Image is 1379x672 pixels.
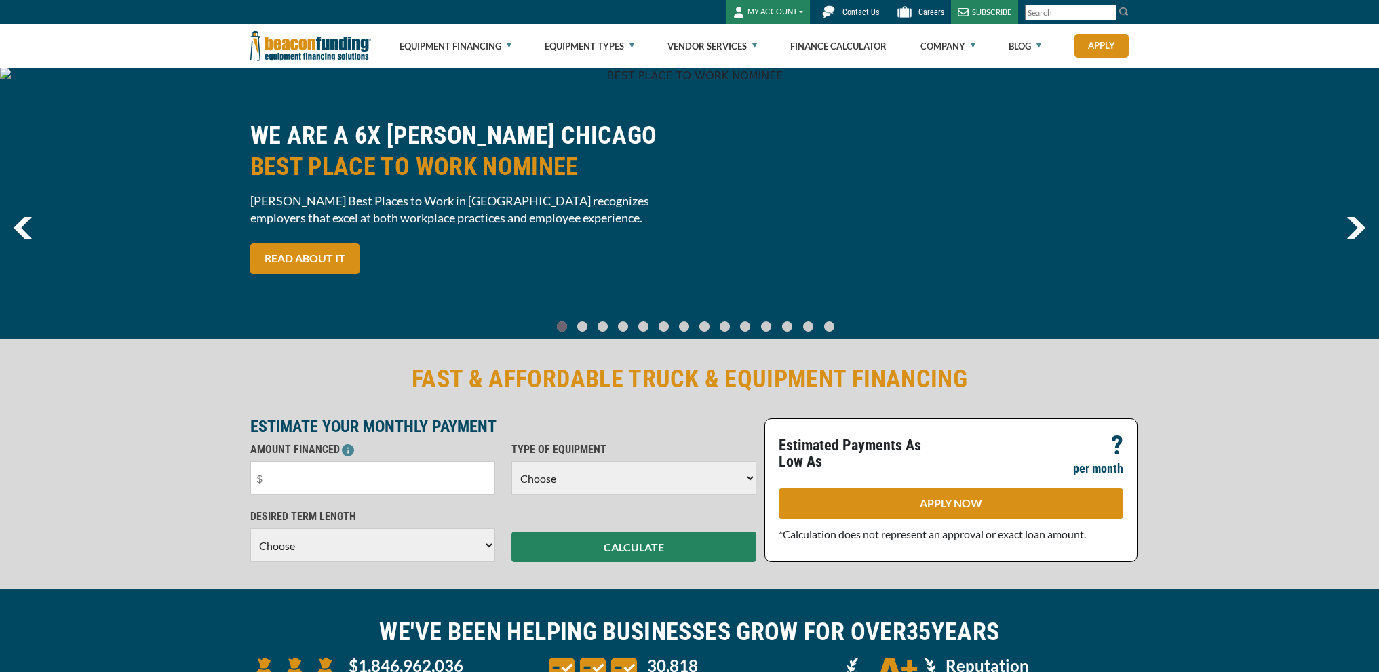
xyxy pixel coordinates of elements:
span: *Calculation does not represent an approval or exact loan amount. [779,528,1086,540]
a: Go To Slide 8 [717,321,733,332]
a: Go To Slide 10 [758,321,775,332]
a: Apply [1074,34,1129,58]
a: Vendor Services [667,24,757,68]
a: Go To Slide 4 [636,321,652,332]
a: Go To Slide 13 [821,321,838,332]
h2: WE'VE BEEN HELPING BUSINESSES GROW FOR OVER YEARS [250,616,1129,648]
p: ESTIMATE YOUR MONTHLY PAYMENT [250,418,756,435]
p: AMOUNT FINANCED [250,441,495,458]
a: Go To Slide 12 [800,321,817,332]
img: Search [1119,6,1129,17]
a: Go To Slide 1 [575,321,591,332]
input: $ [250,461,495,495]
a: Finance Calculator [790,24,887,68]
p: Estimated Payments As Low As [779,437,943,470]
a: READ ABOUT IT [250,243,360,274]
img: Right Navigator [1346,217,1365,239]
input: Search [1025,5,1116,20]
span: 35 [906,618,931,646]
a: Go To Slide 7 [697,321,713,332]
a: Go To Slide 6 [676,321,693,332]
p: TYPE OF EQUIPMENT [511,441,756,458]
button: CALCULATE [511,532,756,562]
h2: WE ARE A 6X [PERSON_NAME] CHICAGO [250,120,682,182]
a: Equipment Financing [400,24,511,68]
span: [PERSON_NAME] Best Places to Work in [GEOGRAPHIC_DATA] recognizes employers that excel at both wo... [250,193,682,226]
img: Beacon Funding Corporation logo [250,24,371,68]
span: Careers [918,7,944,17]
p: per month [1073,460,1123,477]
a: previous [14,217,32,239]
a: Go To Slide 9 [737,321,754,332]
a: Clear search text [1102,7,1113,18]
a: Go To Slide 2 [595,321,611,332]
a: next [1346,217,1365,239]
a: APPLY NOW [779,488,1123,519]
a: Go To Slide 5 [656,321,672,332]
a: Go To Slide 11 [779,321,796,332]
p: DESIRED TERM LENGTH [250,509,495,525]
a: Equipment Types [545,24,634,68]
img: Left Navigator [14,217,32,239]
a: Company [920,24,975,68]
a: Go To Slide 3 [615,321,632,332]
span: Contact Us [842,7,879,17]
a: Go To Slide 0 [554,321,570,332]
a: Blog [1009,24,1041,68]
h2: FAST & AFFORDABLE TRUCK & EQUIPMENT FINANCING [250,363,1129,395]
p: ? [1111,437,1123,454]
span: BEST PLACE TO WORK NOMINEE [250,151,682,182]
